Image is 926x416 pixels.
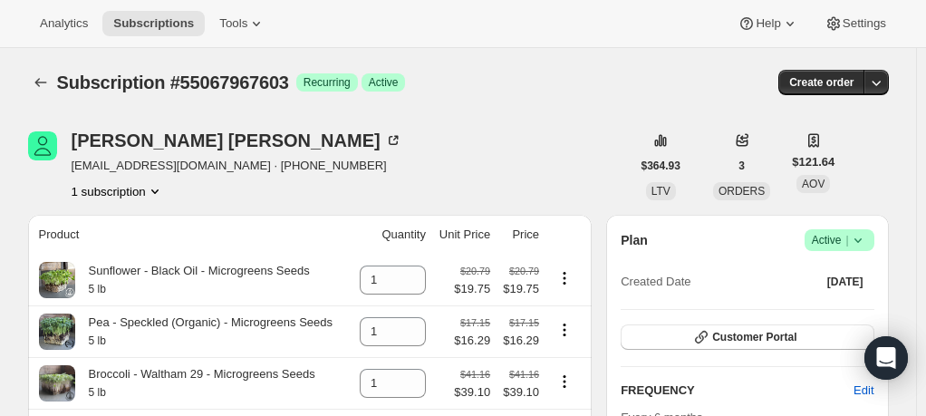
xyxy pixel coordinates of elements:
span: LTV [651,185,670,198]
small: $41.16 [460,369,490,380]
img: product img [39,262,75,298]
span: | [845,233,848,247]
small: $17.15 [509,317,539,328]
small: $20.79 [509,266,539,276]
span: Subscriptions [113,16,194,31]
div: Sunflower - Black Oil - Microgreens Seeds [75,262,310,298]
span: Subscription #55067967603 [57,73,289,92]
button: Tools [208,11,276,36]
span: 3 [738,159,745,173]
img: product img [39,314,75,350]
button: Subscriptions [28,70,53,95]
span: Customer Portal [712,330,796,344]
span: $39.10 [501,383,539,401]
span: Active [812,231,867,249]
th: Unit Price [431,215,496,255]
span: $16.29 [501,332,539,350]
button: 3 [728,153,756,179]
button: Help [727,11,809,36]
th: Quantity [351,215,431,255]
span: Active [369,75,399,90]
img: product img [39,365,75,401]
span: [EMAIL_ADDRESS][DOMAIN_NAME] · [PHONE_NUMBER] [72,157,402,175]
span: $16.29 [454,332,490,350]
small: $41.16 [509,369,539,380]
button: [DATE] [816,269,874,295]
span: $121.64 [792,153,834,171]
span: $19.75 [454,280,490,298]
div: [PERSON_NAME] [PERSON_NAME] [72,131,402,150]
button: Customer Portal [621,324,873,350]
div: Pea - Speckled (Organic) - Microgreens Seeds [75,314,333,350]
span: ORDERS [719,185,765,198]
span: Recurring [304,75,351,90]
span: Tools [219,16,247,31]
span: $39.10 [454,383,490,401]
span: Edit [854,382,873,400]
th: Product [28,215,352,255]
button: Analytics [29,11,99,36]
button: Subscriptions [102,11,205,36]
button: Product actions [550,372,579,392]
button: Product actions [72,182,164,200]
span: Settings [843,16,886,31]
button: Edit [843,376,884,405]
button: Create order [778,70,864,95]
span: [DATE] [827,275,863,289]
span: $364.93 [641,159,680,173]
span: Help [756,16,780,31]
th: Price [496,215,545,255]
button: Product actions [550,268,579,288]
span: $19.75 [501,280,539,298]
span: Barbara Roldan [28,131,57,160]
h2: Plan [621,231,648,249]
h2: FREQUENCY [621,382,854,400]
small: 5 lb [89,334,106,347]
button: Settings [814,11,897,36]
small: $20.79 [460,266,490,276]
small: 5 lb [89,386,106,399]
span: Create order [789,75,854,90]
span: Analytics [40,16,88,31]
div: Broccoli - Waltham 29 - Microgreens Seeds [75,365,315,401]
div: Open Intercom Messenger [864,336,908,380]
span: AOV [802,178,825,190]
button: Product actions [550,320,579,340]
button: $364.93 [631,153,691,179]
small: $17.15 [460,317,490,328]
span: Created Date [621,273,690,291]
small: 5 lb [89,283,106,295]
